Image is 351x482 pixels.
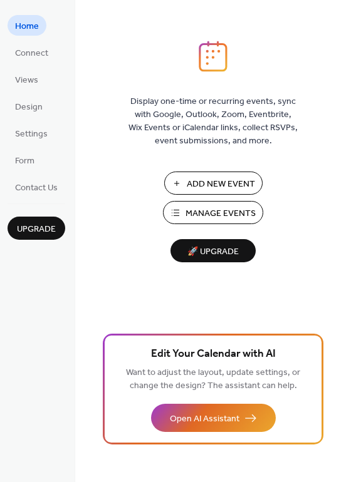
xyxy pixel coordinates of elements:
[186,207,256,220] span: Manage Events
[128,95,298,148] span: Display one-time or recurring events, sync with Google, Outlook, Zoom, Eventbrite, Wix Events or ...
[126,364,300,394] span: Want to adjust the layout, update settings, or change the design? The assistant can help.
[15,101,43,114] span: Design
[8,177,65,197] a: Contact Us
[170,239,256,262] button: 🚀 Upgrade
[8,15,46,36] a: Home
[8,96,50,116] a: Design
[199,41,228,72] img: logo_icon.svg
[151,346,276,363] span: Edit Your Calendar with AI
[8,42,56,63] a: Connect
[15,155,34,168] span: Form
[8,123,55,143] a: Settings
[15,20,39,33] span: Home
[187,178,255,191] span: Add New Event
[17,223,56,236] span: Upgrade
[151,404,276,432] button: Open AI Assistant
[178,244,248,260] span: 🚀 Upgrade
[163,201,263,224] button: Manage Events
[164,172,263,195] button: Add New Event
[15,47,48,60] span: Connect
[15,128,48,141] span: Settings
[8,69,46,90] a: Views
[15,182,58,195] span: Contact Us
[15,74,38,87] span: Views
[8,217,65,240] button: Upgrade
[8,150,42,170] a: Form
[170,413,239,426] span: Open AI Assistant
